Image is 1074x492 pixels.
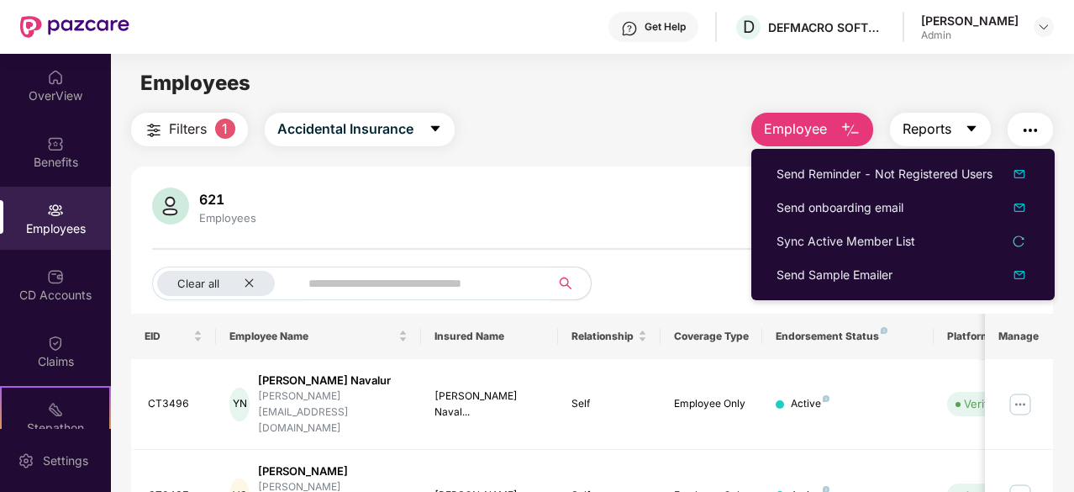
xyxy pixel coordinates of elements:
img: svg+xml;base64,PHN2ZyBpZD0iQ2xhaW0iIHhtbG5zPSJodHRwOi8vd3d3LnczLm9yZy8yMDAwL3N2ZyIgd2lkdGg9IjIwIi... [47,335,64,352]
span: Employees [140,71,250,95]
span: reload [1013,235,1024,247]
img: svg+xml;base64,PHN2ZyBpZD0iSGVscC0zMngzMiIgeG1sbnM9Imh0dHA6Ly93d3cudzMub3JnLzIwMDAvc3ZnIiB3aWR0aD... [621,20,638,37]
span: Reports [903,119,951,140]
div: Sync Active Member List [777,232,915,251]
span: D [743,17,755,37]
img: manageButton [1007,391,1034,418]
span: Employee Name [229,330,395,343]
div: Employees [196,211,260,225]
img: svg+xml;base64,PHN2ZyB4bWxucz0iaHR0cDovL3d3dy53My5vcmcvMjAwMC9zdmciIHdpZHRoPSI4IiBoZWlnaHQ9IjgiIH... [823,395,829,402]
span: Accidental Insurance [277,119,413,140]
div: 621 [196,191,260,208]
button: search [550,267,592,300]
img: svg+xml;base64,PHN2ZyBpZD0iRW1wbG95ZWVzIiB4bWxucz0iaHR0cDovL3d3dy53My5vcmcvMjAwMC9zdmciIHdpZHRoPS... [47,202,64,219]
div: Send Sample Emailer [777,266,892,284]
span: close [244,278,255,288]
th: Manage [985,314,1053,359]
div: [PERSON_NAME] [258,463,408,479]
img: svg+xml;base64,PHN2ZyBpZD0iQ0RfQWNjb3VudHMiIGRhdGEtbmFtZT0iQ0QgQWNjb3VudHMiIHhtbG5zPSJodHRwOi8vd3... [47,268,64,285]
span: Relationship [571,330,634,343]
div: YN [229,388,249,421]
th: Insured Name [421,314,558,359]
img: svg+xml;base64,PHN2ZyB4bWxucz0iaHR0cDovL3d3dy53My5vcmcvMjAwMC9zdmciIHhtbG5zOnhsaW5rPSJodHRwOi8vd3... [152,188,189,225]
div: Settings [38,452,93,469]
img: dropDownIcon [1009,164,1029,184]
button: Filters1 [131,113,248,146]
span: caret-down [965,122,978,137]
div: Self [571,396,647,412]
th: EID [131,314,217,359]
button: Reportscaret-down [890,113,991,146]
img: svg+xml;base64,PHN2ZyBpZD0iU2V0dGluZy0yMHgyMCIgeG1sbnM9Imh0dHA6Ly93d3cudzMub3JnLzIwMDAvc3ZnIiB3aW... [18,452,34,469]
div: Get Help [645,20,686,34]
span: search [550,277,582,290]
div: Send Reminder - Not Registered Users [777,165,992,183]
div: DEFMACRO SOFTWARE PRIVATE LIMITED [768,19,886,35]
img: svg+xml;base64,PHN2ZyBpZD0iSG9tZSIgeG1sbnM9Imh0dHA6Ly93d3cudzMub3JnLzIwMDAvc3ZnIiB3aWR0aD0iMjAiIG... [47,69,64,86]
span: caret-down [429,122,442,137]
div: [PERSON_NAME] Naval... [434,389,545,421]
div: Platform Status [947,330,1040,343]
button: Accidental Insurancecaret-down [265,113,455,146]
div: Admin [921,29,1019,42]
span: 1 [215,119,235,139]
span: Filters [169,119,207,140]
img: svg+xml;base64,PHN2ZyBpZD0iQmVuZWZpdHMiIHhtbG5zPSJodHRwOi8vd3d3LnczLm9yZy8yMDAwL3N2ZyIgd2lkdGg9Ij... [47,135,64,152]
button: Employee [751,113,873,146]
th: Relationship [558,314,661,359]
img: svg+xml;base64,PHN2ZyB4bWxucz0iaHR0cDovL3d3dy53My5vcmcvMjAwMC9zdmciIHhtbG5zOnhsaW5rPSJodHRwOi8vd3... [840,120,861,140]
img: svg+xml;base64,PHN2ZyBpZD0iRHJvcGRvd24tMzJ4MzIiIHhtbG5zPSJodHRwOi8vd3d3LnczLm9yZy8yMDAwL3N2ZyIgd2... [1037,20,1050,34]
img: New Pazcare Logo [20,16,129,38]
div: Employee Only [674,396,750,412]
div: Send onboarding email [777,198,903,217]
th: Coverage Type [661,314,763,359]
div: Endorsement Status [776,330,919,343]
img: svg+xml;base64,PHN2ZyB4bWxucz0iaHR0cDovL3d3dy53My5vcmcvMjAwMC9zdmciIHhtbG5zOnhsaW5rPSJodHRwOi8vd3... [1009,265,1029,285]
div: [PERSON_NAME][EMAIL_ADDRESS][DOMAIN_NAME] [258,389,408,436]
div: Verified [964,395,1004,412]
img: svg+xml;base64,PHN2ZyB4bWxucz0iaHR0cDovL3d3dy53My5vcmcvMjAwMC9zdmciIHdpZHRoPSIyNCIgaGVpZ2h0PSIyNC... [1020,120,1040,140]
span: EID [145,330,191,343]
img: svg+xml;base64,PHN2ZyB4bWxucz0iaHR0cDovL3d3dy53My5vcmcvMjAwMC9zdmciIHdpZHRoPSI4IiBoZWlnaHQ9IjgiIH... [881,327,887,334]
img: svg+xml;base64,PHN2ZyB4bWxucz0iaHR0cDovL3d3dy53My5vcmcvMjAwMC9zdmciIHdpZHRoPSIyNCIgaGVpZ2h0PSIyNC... [144,120,164,140]
div: [PERSON_NAME] Navalur [258,373,408,389]
div: Stepathon [2,420,109,436]
img: dropDownIcon [1009,198,1029,218]
div: Active [791,396,829,412]
button: Clear allclose [152,267,305,300]
div: CT3496 [148,396,203,412]
span: Employee [764,119,827,140]
img: svg+xml;base64,PHN2ZyB4bWxucz0iaHR0cDovL3d3dy53My5vcmcvMjAwMC9zdmciIHdpZHRoPSIyMSIgaGVpZ2h0PSIyMC... [47,401,64,418]
div: [PERSON_NAME] [921,13,1019,29]
span: Clear all [177,277,219,290]
th: Employee Name [216,314,421,359]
